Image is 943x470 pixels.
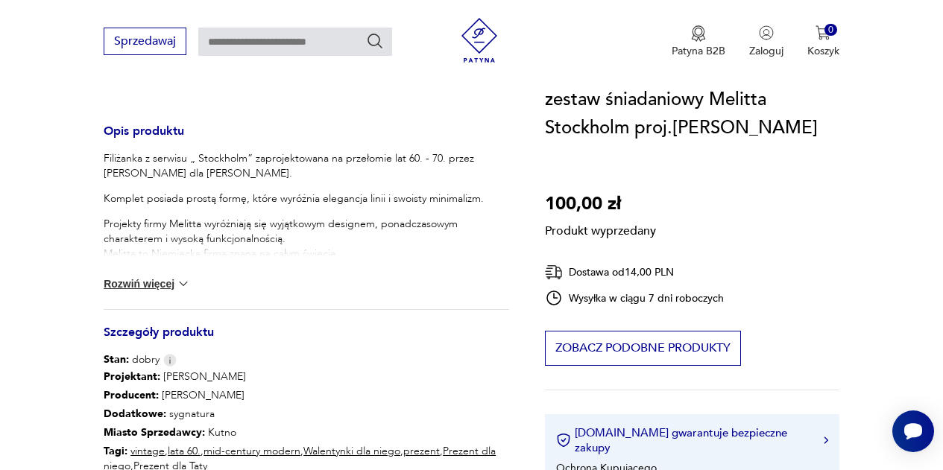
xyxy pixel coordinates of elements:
[749,44,783,58] p: Zaloguj
[104,217,509,306] p: Projekty firmy Melitta wyróżniają się wyjątkowym designem, ponadczasowym charakterem i wysoką fun...
[104,28,186,55] button: Sprzedawaj
[163,354,177,366] img: Info icon
[104,369,160,384] b: Projektant :
[759,25,774,40] img: Ikonka użytkownika
[749,25,783,58] button: Zaloguj
[672,44,725,58] p: Patyna B2B
[545,190,656,218] p: 100,00 zł
[104,386,509,404] p: [PERSON_NAME]
[104,444,127,458] b: Tagi:
[807,44,839,58] p: Koszyk
[672,25,725,58] a: Ikona medaluPatyna B2B
[168,444,201,458] a: lata 60.
[104,191,509,206] p: Komplet posiada prostą formę, które wyróżnia elegancja linii i swoisty minimalizm.
[545,263,724,282] div: Dostawa od 14,00 PLN
[104,151,509,181] p: Filiżanka z serwisu „ Stockholm” zaprojektowana na przełomie lat 60. - 70. przez [PERSON_NAME] dl...
[556,433,571,448] img: Ikona certyfikatu
[807,25,839,58] button: 0Koszyk
[556,425,828,455] button: [DOMAIN_NAME] gwarantuje bezpieczne zakupy
[104,37,186,48] a: Sprzedawaj
[545,86,839,142] h1: zestaw śniadaniowy Melitta Stockholm proj.[PERSON_NAME]
[104,367,509,386] p: [PERSON_NAME]
[545,263,563,282] img: Ikona dostawy
[403,444,440,458] a: prezent
[104,407,166,421] b: Dodatkowe :
[816,25,830,40] img: Ikona koszyka
[104,328,509,352] h3: Szczegóły produktu
[545,331,741,366] button: Zobacz podobne produkty
[545,289,724,307] div: Wysyłka w ciągu 7 dni roboczych
[130,444,165,458] a: vintage
[104,425,205,439] b: Miasto Sprzedawcy :
[824,436,828,444] img: Ikona strzałki w prawo
[545,218,656,239] p: Produkt wyprzedany
[104,276,190,291] button: Rozwiń więcej
[104,352,160,367] span: dobry
[104,423,509,442] p: Kutno
[691,25,706,42] img: Ikona medalu
[204,444,300,458] a: mid-century modern
[303,444,400,458] a: Walentynki dla niego
[104,388,159,402] b: Producent :
[366,32,384,50] button: Szukaj
[824,24,837,36] div: 0
[457,18,502,63] img: Patyna - sklep z meblami i dekoracjami vintage
[104,127,509,151] h3: Opis produktu
[104,404,509,423] p: sygnatura
[892,410,934,452] iframe: Smartsupp widget button
[104,352,129,366] b: Stan:
[176,276,191,291] img: chevron down
[672,25,725,58] button: Patyna B2B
